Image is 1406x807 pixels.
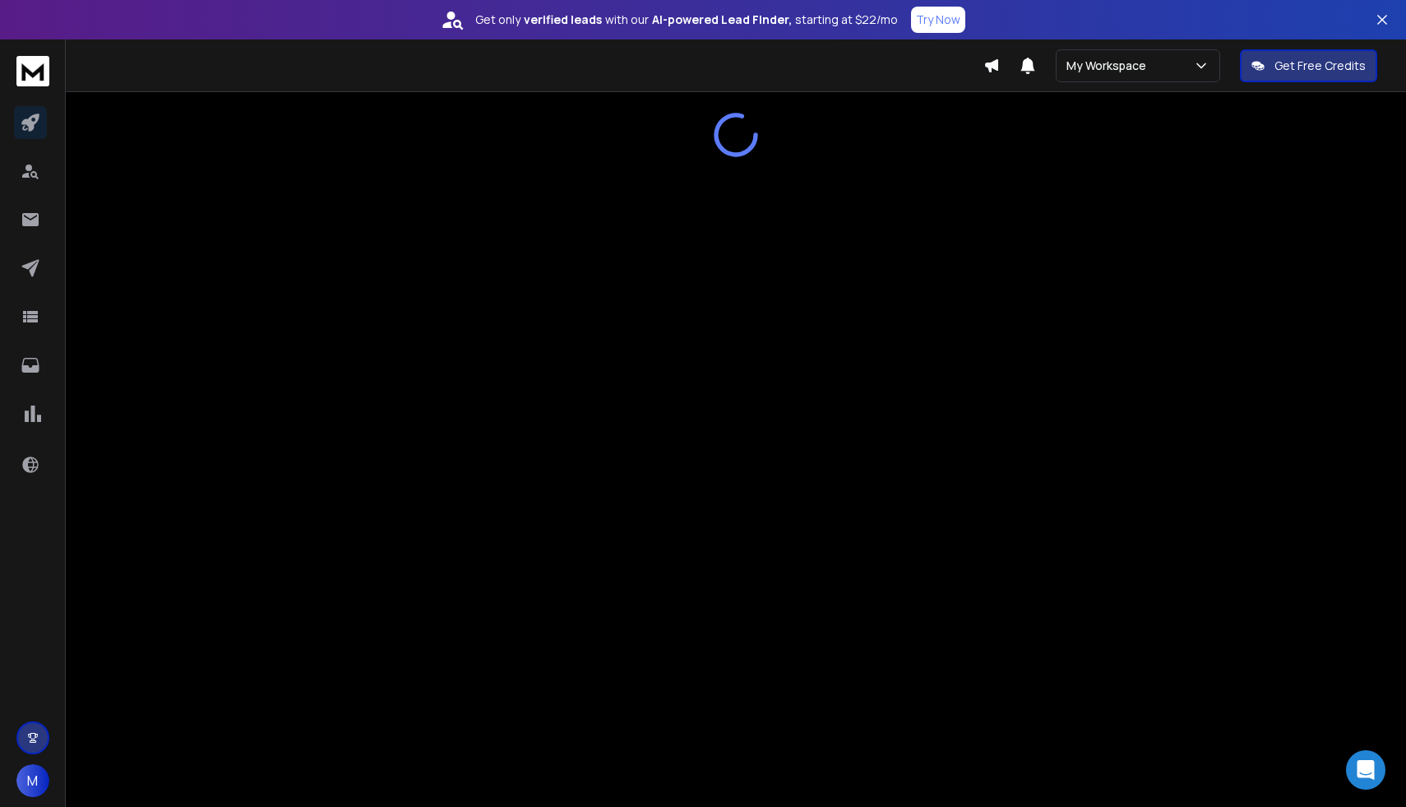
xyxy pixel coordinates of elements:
button: M [16,764,49,797]
button: Try Now [911,7,965,33]
p: Get Free Credits [1274,58,1366,74]
img: logo [16,56,49,86]
div: Open Intercom Messenger [1346,750,1385,790]
strong: AI-powered Lead Finder, [652,12,792,28]
strong: verified leads [524,12,602,28]
p: My Workspace [1066,58,1153,74]
p: Try Now [916,12,960,28]
p: Get only with our starting at $22/mo [475,12,898,28]
button: Get Free Credits [1240,49,1377,82]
